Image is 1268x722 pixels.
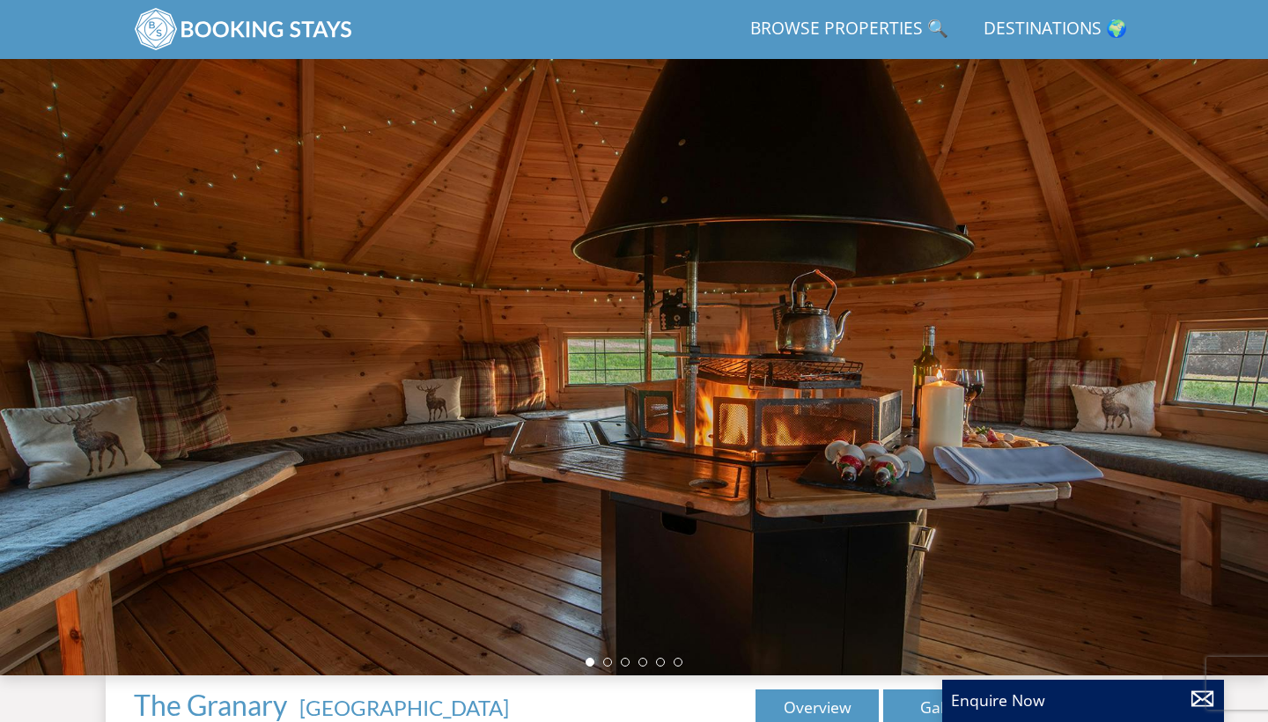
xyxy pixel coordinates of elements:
[134,688,292,722] a: The Granary
[299,695,509,720] a: [GEOGRAPHIC_DATA]
[743,10,955,49] a: Browse Properties 🔍
[977,10,1134,49] a: Destinations 🌍
[134,688,287,722] span: The Granary
[292,695,509,720] span: -
[951,689,1215,711] p: Enquire Now
[134,7,354,51] img: BookingStays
